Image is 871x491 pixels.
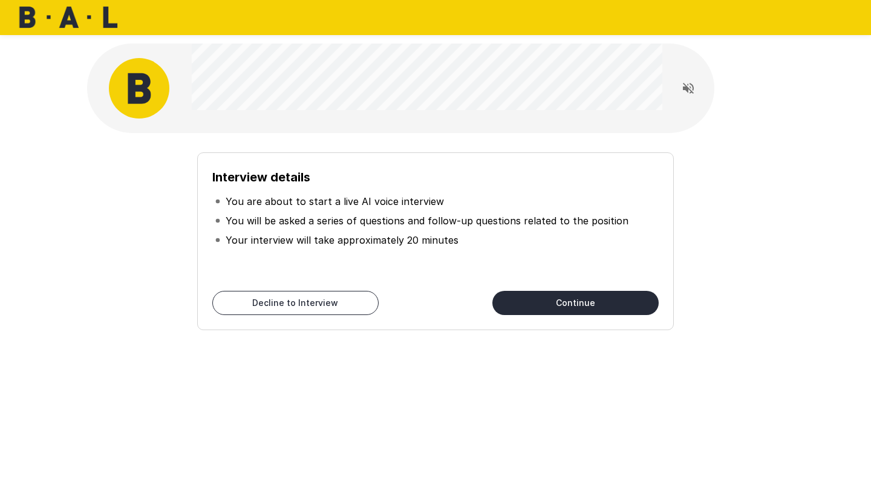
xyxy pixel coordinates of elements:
p: Your interview will take approximately 20 minutes [226,233,458,247]
b: Interview details [212,170,310,184]
p: You are about to start a live AI voice interview [226,194,444,209]
p: You will be asked a series of questions and follow-up questions related to the position [226,213,628,228]
button: Decline to Interview [212,291,379,315]
button: Read questions aloud [676,76,700,100]
img: bal_avatar.png [109,58,169,119]
button: Continue [492,291,659,315]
